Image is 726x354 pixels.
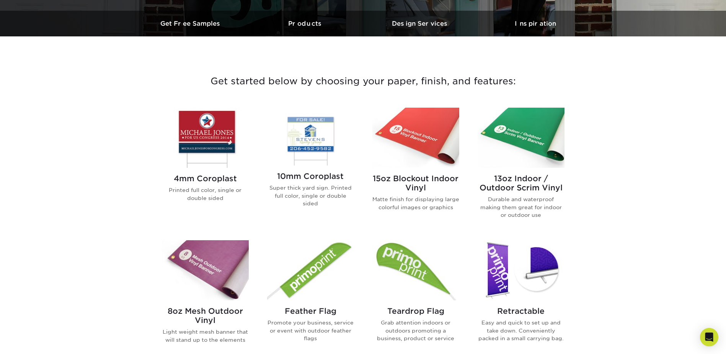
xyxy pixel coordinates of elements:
[162,306,249,325] h2: 8oz Mesh Outdoor Vinyl
[372,108,459,231] a: 15oz Blockout Indoor Vinyl Banners 15oz Blockout Indoor Vinyl Matte finish for displaying large c...
[478,20,593,27] h3: Inspiration
[267,108,354,231] a: 10mm Coroplast Signs 10mm Coroplast Super thick yard sign. Printed full color, single or double s...
[478,11,593,36] a: Inspiration
[478,108,564,168] img: 13oz Indoor / Outdoor Scrim Vinyl Banners
[478,174,564,192] h2: 13oz Indoor / Outdoor Scrim Vinyl
[248,20,363,27] h3: Products
[162,328,249,344] p: Light weight mesh banner that will stand up to the elements
[372,306,459,316] h2: Teardrop Flag
[372,240,459,300] img: Teardrop Flag Flags
[162,174,249,183] h2: 4mm Coroplast
[372,108,459,168] img: 15oz Blockout Indoor Vinyl Banners
[162,186,249,202] p: Printed full color, single or double sided
[363,11,478,36] a: Design Services
[372,319,459,342] p: Grab attention indoors or outdoors promoting a business, product or service
[267,184,354,207] p: Super thick yard sign. Printed full color, single or double sided
[162,108,249,231] a: 4mm Coroplast Signs 4mm Coroplast Printed full color, single or double sided
[248,11,363,36] a: Products
[267,306,354,316] h2: Feather Flag
[162,240,249,300] img: 8oz Mesh Outdoor Vinyl Banners
[700,328,718,346] div: Open Intercom Messenger
[478,195,564,219] p: Durable and waterproof making them great for indoor or outdoor use
[134,11,248,36] a: Get Free Samples
[139,64,587,98] h3: Get started below by choosing your paper, finish, and features:
[267,108,354,166] img: 10mm Coroplast Signs
[267,240,354,300] img: Feather Flag Flags
[478,240,564,300] img: Retractable Banner Stands
[267,172,354,181] h2: 10mm Coroplast
[372,195,459,211] p: Matte finish for displaying large colorful images or graphics
[372,174,459,192] h2: 15oz Blockout Indoor Vinyl
[363,20,478,27] h3: Design Services
[267,319,354,342] p: Promote your business, service or event with outdoor feather flags
[478,319,564,342] p: Easy and quick to set up and take down. Conveniently packed in a small carrying bag.
[162,108,249,168] img: 4mm Coroplast Signs
[478,306,564,316] h2: Retractable
[478,108,564,231] a: 13oz Indoor / Outdoor Scrim Vinyl Banners 13oz Indoor / Outdoor Scrim Vinyl Durable and waterproo...
[134,20,248,27] h3: Get Free Samples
